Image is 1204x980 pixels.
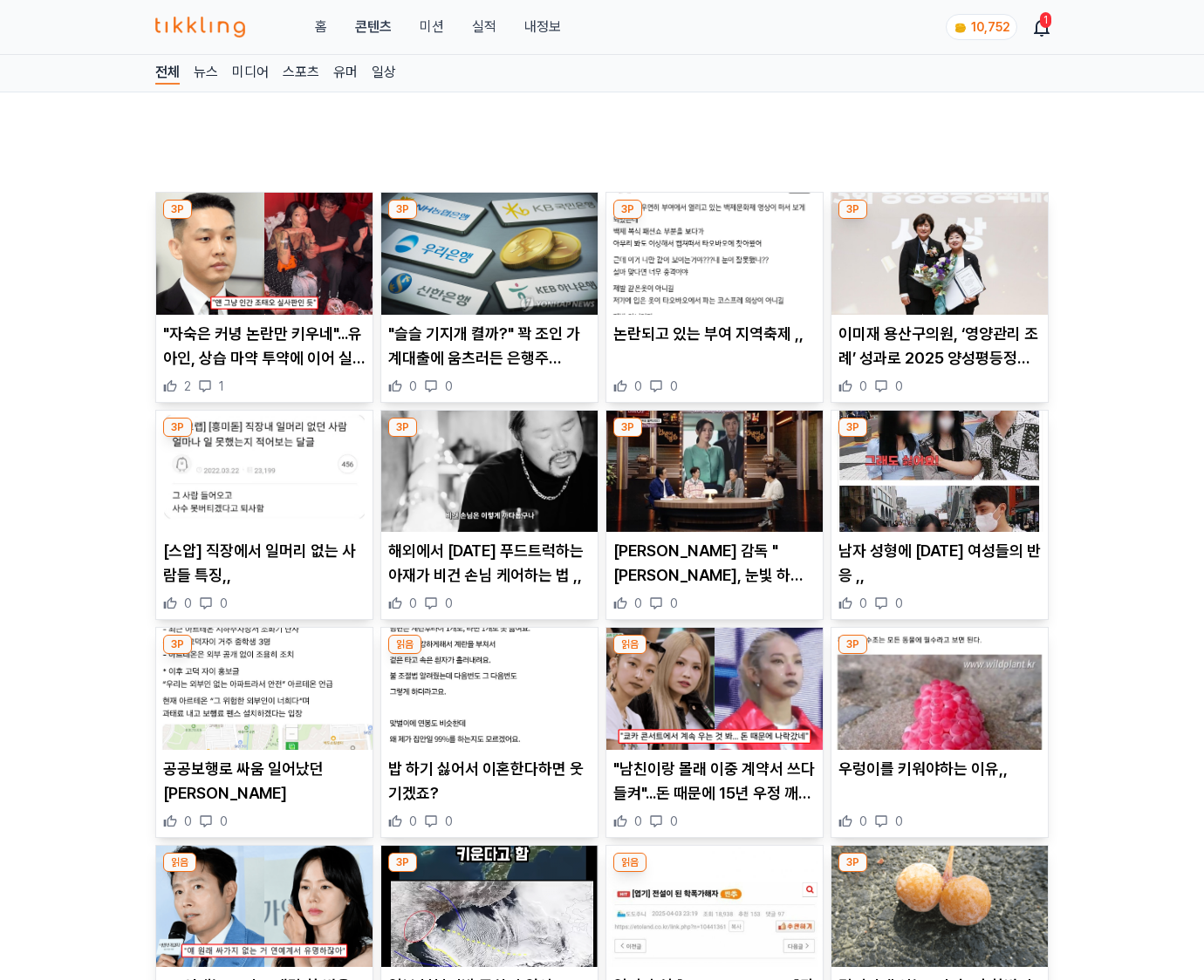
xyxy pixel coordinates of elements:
[163,635,192,654] div: 3P
[380,410,599,621] div: 3P 해외에서 한식 푸드트럭하는 아재가 비건 손님 케어하는 법 ,, 해외에서 [DATE] 푸드트럭하는 아재가 비건 손님 케어하는 법 ,, 0 0
[409,813,417,830] span: 0
[859,813,867,830] span: 0
[606,628,823,750] img: "남친이랑 몰래 이중 계약서 쓰다 들켜"...돈 때문에 15년 우정 깨져 난리 난 오죠갱 '쿄카·이부키'
[388,853,417,872] div: 3P
[388,200,417,219] div: 3P
[155,192,373,403] div: 3P "자숙은 커녕 논란만 키우네"...유아인, 상습 마약 투약에 이어 실내 흡연에 꽁초 수북한 재떨이 논란 "자숙은 커녕 논란만 키우네"...유아인, 상습 마약 투약에 이어...
[472,17,496,37] a: 실적
[380,627,599,838] div: 읽음 밥 하기 싫어서 이혼한다하면 웃기겠죠? 밥 하기 싫어서 이혼한다하면 웃기겠죠? 0 0
[219,378,224,395] span: 1
[831,846,1048,968] img: 길거리에 있는 "이것" 단 한번의 접촉으로도 독성 물질 묻습니다.
[163,418,192,437] div: 3P
[220,595,228,612] span: 0
[388,757,591,806] p: 밥 하기 싫어서 이혼한다하면 웃기겠죠?
[220,813,228,830] span: 0
[420,17,444,37] button: 미션
[838,539,1041,588] p: 남자 성형에 [DATE] 여성들의 반응 ,,
[333,62,358,85] a: 유머
[954,21,968,35] img: coin
[831,193,1048,315] img: 이미재 용산구의원, ‘영양관리 조례’ 성과로 2025 양성평등정책대상 수상
[831,411,1048,533] img: 남자 성형에 대한 2030 여성들의 반응 ,,
[381,193,598,315] img: "슬슬 기지개 켤까?" 꽉 조인 가계대출에 움츠러든 은행주…
[971,20,1009,34] span: 10,752
[381,628,598,750] img: 밥 하기 싫어서 이혼한다하면 웃기겠죠?
[895,378,903,395] span: 0
[388,322,591,371] p: "슬슬 기지개 켤까?" 꽉 조인 가계대출에 움츠러든 은행주…
[831,192,1049,403] div: 3P 이미재 용산구의원, ‘영양관리 조례’ 성과로 2025 양성평등정책대상 수상 이미재 용산구의원, ‘영양관리 조례’ 성과로 2025 양성평등정책대상 수상 0 0
[859,378,867,395] span: 0
[163,757,366,806] p: 공공보행로 싸움 일어났던 [PERSON_NAME]
[613,853,646,872] div: 읽음
[613,635,646,654] div: 읽음
[605,627,824,838] div: 읽음 "남친이랑 몰래 이중 계약서 쓰다 들켜"...돈 때문에 15년 우정 깨져 난리 난 오죠갱 '쿄카·이부키' "남친이랑 몰래 이중 계약서 쓰다 들켜"...돈 때문에 15년 ...
[163,539,366,588] p: [스압] 직장에서 일머리 없는 사람들 특징,,
[445,378,453,395] span: 0
[315,17,327,37] a: 홈
[838,853,867,872] div: 3P
[606,846,823,968] img: 일진 출신 칼같이 손절한 여사친 ,,
[156,411,373,533] img: [스압] 직장에서 일머리 없는 사람들 특징,,
[388,539,591,588] p: 해외에서 [DATE] 푸드트럭하는 아재가 비건 손님 케어하는 법 ,,
[155,17,245,37] img: 티끌링
[184,813,192,830] span: 0
[283,62,319,85] a: 스포츠
[670,378,678,395] span: 0
[155,627,373,838] div: 3P 공공보행로 싸움 일어났던 고덕 아파트 공공보행로 싸움 일어났던 [PERSON_NAME] 0 0
[163,853,196,872] div: 읽음
[838,757,1041,781] p: 우렁이를 키워야하는 이유,,
[355,17,392,37] a: 콘텐츠
[155,62,180,85] a: 전체
[895,813,903,830] span: 0
[388,635,421,654] div: 읽음
[838,635,867,654] div: 3P
[1040,12,1051,28] div: 1
[380,192,599,403] div: 3P "슬슬 기지개 켤까?" 꽉 조인 가계대출에 움츠러든 은행주… "슬슬 기지개 켤까?" 꽉 조인 가계대출에 움츠러든 은행주… 0 0
[634,813,642,830] span: 0
[184,595,192,612] span: 0
[372,62,396,85] a: 일상
[613,539,816,588] p: [PERSON_NAME] 감독 "[PERSON_NAME], 눈빛 하나 억양하나로 감정을 표현하는 배우" 극찬
[838,200,867,219] div: 3P
[184,378,191,395] span: 2
[156,846,373,968] img: "모성애는 느끼고 대답 한 번을 안해?"...이병헌, 제작보고회 현장서 '손예진 인성' 폭로 '아역배우 홀대' 논란
[445,813,453,830] span: 0
[163,200,192,219] div: 3P
[606,411,823,533] img: 박찬욱 감독 "손예진, 눈빛 하나 억양하나로 감정을 표현하는 배우" 극찬
[409,595,417,612] span: 0
[838,322,1041,371] p: 이미재 용산구의원, ‘영양관리 조례’ 성과로 2025 양성평등정책대상 수상
[1035,17,1049,37] a: 1
[831,628,1048,750] img: 우렁이를 키워야하는 이유,,
[409,378,417,395] span: 0
[838,418,867,437] div: 3P
[606,193,823,315] img: 논란되고 있는 부여 지역축제 ,,
[155,410,373,621] div: 3P [스압] 직장에서 일머리 없는 사람들 특징,, [스압] 직장에서 일머리 없는 사람들 특징,, 0 0
[670,813,678,830] span: 0
[156,628,373,750] img: 공공보행로 싸움 일어났던 고덕 아파트
[605,192,824,403] div: 3P 논란되고 있는 부여 지역축제 ,, 논란되고 있는 부여 지역축제 ,, 0 0
[613,200,642,219] div: 3P
[605,410,824,621] div: 3P 박찬욱 감독 "손예진, 눈빛 하나 억양하나로 감정을 표현하는 배우" 극찬 [PERSON_NAME] 감독 "[PERSON_NAME], 눈빛 하나 억양하나로 감정을 표현하는...
[859,595,867,612] span: 0
[524,17,561,37] a: 내정보
[946,14,1014,40] a: coin 10,752
[381,411,598,533] img: 해외에서 한식 푸드트럭하는 아재가 비건 손님 케어하는 법 ,,
[613,418,642,437] div: 3P
[232,62,269,85] a: 미디어
[831,627,1049,838] div: 3P 우렁이를 키워야하는 이유,, 우렁이를 키워야하는 이유,, 0 0
[194,62,218,85] a: 뉴스
[634,595,642,612] span: 0
[670,595,678,612] span: 0
[381,846,598,968] img: 일본 북부지방 폭설의 원인 ,,
[613,757,816,806] p: "남친이랑 몰래 이중 계약서 쓰다 들켜"...돈 때문에 15년 우정 깨져 난리 난 오죠갱 '쿄카·이부키'
[634,378,642,395] span: 0
[895,595,903,612] span: 0
[831,410,1049,621] div: 3P 남자 성형에 대한 2030 여성들의 반응 ,, 남자 성형에 [DATE] 여성들의 반응 ,, 0 0
[388,418,417,437] div: 3P
[613,322,816,346] p: 논란되고 있는 부여 지역축제 ,,
[163,322,366,371] p: "자숙은 커녕 논란만 키우네"...유아인, 상습 마약 투약에 이어 실내 흡연에 꽁초 수북한 재떨이 논란
[156,193,373,315] img: "자숙은 커녕 논란만 키우네"...유아인, 상습 마약 투약에 이어 실내 흡연에 꽁초 수북한 재떨이 논란
[445,595,453,612] span: 0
